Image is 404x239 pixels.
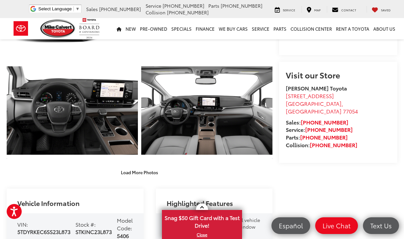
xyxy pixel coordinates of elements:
[194,18,217,39] a: Finance
[286,99,358,115] span: ,
[286,92,334,99] span: [STREET_ADDRESS]
[275,221,306,230] span: Español
[381,8,391,12] span: Saved
[271,217,310,234] a: Español
[167,9,209,16] span: [PHONE_NUMBER]
[138,18,169,39] a: Pre-Owned
[124,18,138,39] a: New
[286,99,342,107] span: [GEOGRAPHIC_DATA]
[286,133,348,141] strong: Parts:
[38,6,72,11] span: Select Language
[115,18,124,39] a: Home
[146,9,166,16] span: Collision
[75,6,80,11] span: ▼
[17,228,70,235] span: 5TDYRKEC6SS23L873
[314,8,321,12] span: Map
[343,107,358,115] span: 77054
[163,2,204,9] span: [PHONE_NUMBER]
[286,107,342,115] span: [GEOGRAPHIC_DATA]
[319,221,354,230] span: Live Chat
[208,2,219,9] span: Parts
[367,6,396,13] a: My Saved Vehicles
[146,2,161,9] span: Service
[250,18,271,39] a: Service
[73,6,74,11] span: ​
[363,217,399,234] a: Text Us
[17,220,28,228] span: VIN:
[288,18,334,39] a: Collision Center
[17,199,79,207] h2: Vehicle Information
[301,6,326,13] a: Map
[5,60,139,161] img: 2025 Toyota Sienna XLE
[286,126,353,133] strong: Service:
[286,141,357,149] strong: Collision:
[99,6,141,12] span: [PHONE_NUMBER]
[217,18,250,39] a: WE BUY CARS
[271,18,288,39] a: Parts
[167,199,233,207] h2: Highlighted Features
[141,61,272,160] a: Expand Photo 15
[341,8,356,12] span: Contact
[305,126,353,133] a: [PHONE_NUMBER]
[286,92,358,115] a: [STREET_ADDRESS] [GEOGRAPHIC_DATA],[GEOGRAPHIC_DATA] 77054
[283,8,295,12] span: Service
[116,167,163,178] button: Load More Photos
[7,61,138,160] a: Expand Photo 14
[221,2,262,9] span: [PHONE_NUMBER]
[334,18,371,39] a: Rent a Toyota
[169,18,194,39] a: Specials
[140,60,274,161] img: 2025 Toyota Sienna XLE
[117,216,133,232] span: Model Code:
[163,211,241,231] span: Snag $50 Gift Card with a Test Drive!
[286,70,391,79] h2: Visit our Store
[75,228,112,235] span: STKINC23L873
[40,19,76,38] img: Mike Calvert Toyota
[86,6,98,12] span: Sales
[310,141,357,149] a: [PHONE_NUMBER]
[75,220,96,228] span: Stock #:
[286,118,348,126] strong: Sales:
[300,133,348,141] a: [PHONE_NUMBER]
[367,221,395,230] span: Text Us
[270,6,300,13] a: Service
[371,18,397,39] a: About Us
[315,217,358,234] a: Live Chat
[38,6,80,11] a: Select Language​
[301,118,348,126] a: [PHONE_NUMBER]
[327,6,361,13] a: Contact
[286,84,347,92] strong: [PERSON_NAME] Toyota
[8,18,33,39] img: Toyota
